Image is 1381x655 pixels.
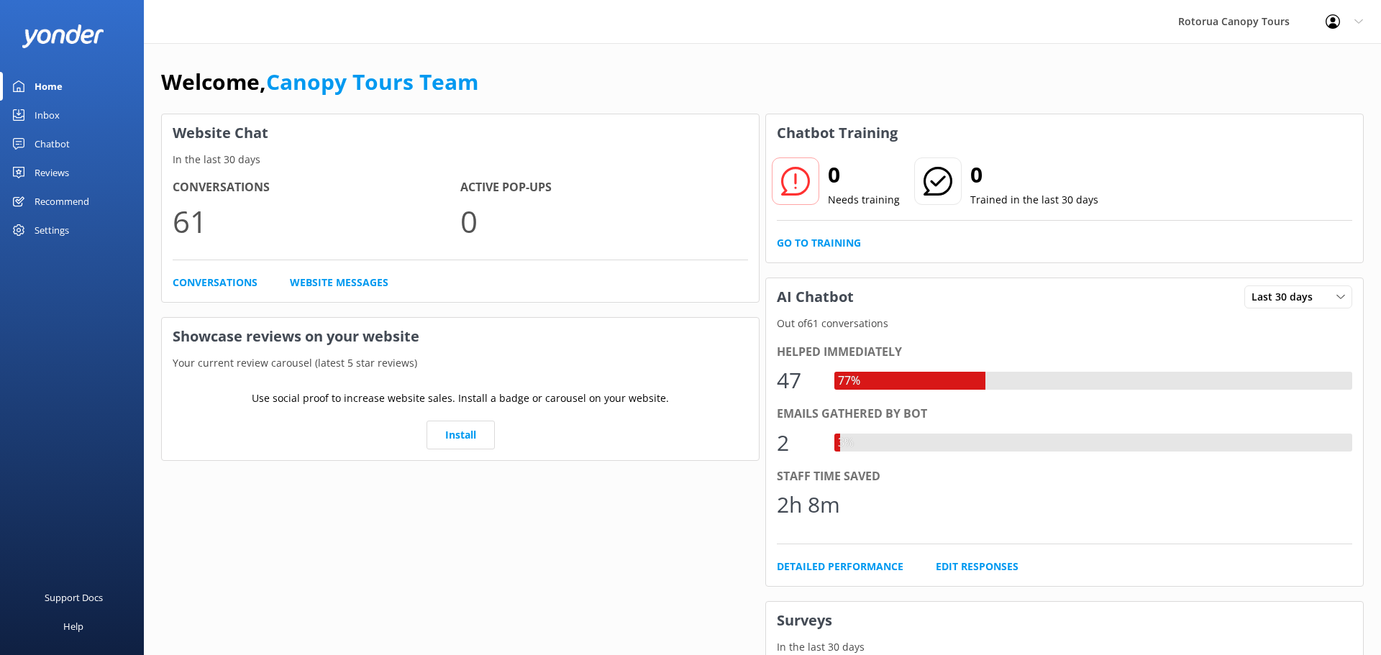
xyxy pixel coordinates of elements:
[766,639,1363,655] p: In the last 30 days
[766,114,908,152] h3: Chatbot Training
[828,192,900,208] p: Needs training
[162,355,759,371] p: Your current review carousel (latest 5 star reviews)
[266,67,478,96] a: Canopy Tours Team
[35,129,70,158] div: Chatbot
[35,187,89,216] div: Recommend
[35,101,60,129] div: Inbox
[162,318,759,355] h3: Showcase reviews on your website
[35,72,63,101] div: Home
[173,197,460,245] p: 61
[777,363,820,398] div: 47
[777,426,820,460] div: 2
[834,434,857,452] div: 3%
[252,390,669,406] p: Use social proof to increase website sales. Install a badge or carousel on your website.
[766,278,865,316] h3: AI Chatbot
[834,372,864,390] div: 77%
[290,275,388,290] a: Website Messages
[1252,289,1321,305] span: Last 30 days
[936,559,1018,574] a: Edit Responses
[427,421,495,449] a: Install
[777,343,1352,362] div: Helped immediately
[45,583,103,612] div: Support Docs
[460,178,748,197] h4: Active Pop-ups
[970,192,1098,208] p: Trained in the last 30 days
[777,235,861,251] a: Go to Training
[828,157,900,192] h2: 0
[460,197,748,245] p: 0
[777,405,1352,423] div: Emails gathered by bot
[777,487,840,522] div: 2h 8m
[777,467,1352,486] div: Staff time saved
[173,275,257,290] a: Conversations
[162,152,759,168] p: In the last 30 days
[766,602,1363,639] h3: Surveys
[173,178,460,197] h4: Conversations
[35,158,69,187] div: Reviews
[970,157,1098,192] h2: 0
[63,612,83,641] div: Help
[22,24,104,48] img: yonder-white-logo.png
[35,216,69,244] div: Settings
[162,114,759,152] h3: Website Chat
[777,559,903,574] a: Detailed Performance
[766,316,1363,331] p: Out of 61 conversations
[161,65,478,99] h1: Welcome,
